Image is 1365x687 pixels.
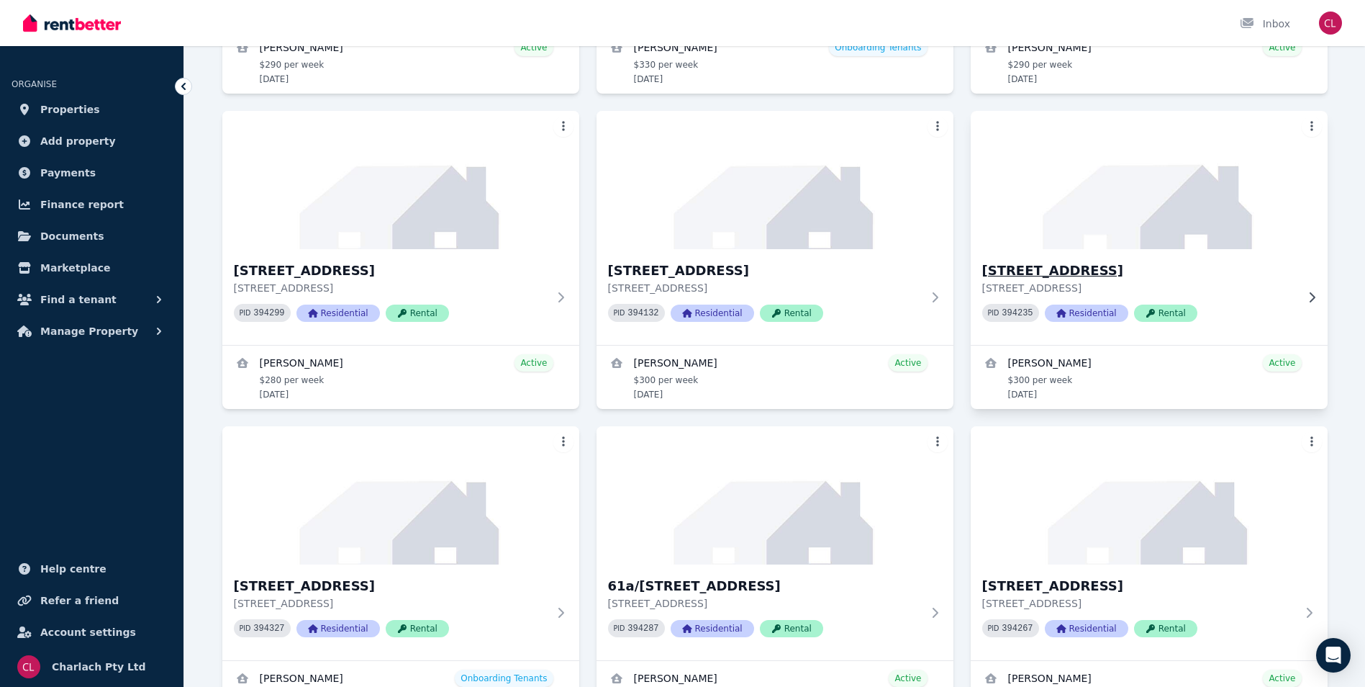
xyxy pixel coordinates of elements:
p: [STREET_ADDRESS] [234,281,548,295]
span: Residential [296,305,380,322]
div: Inbox [1240,17,1290,31]
img: RentBetter [23,12,121,34]
a: View details for Ryan O'Dwyer [971,30,1328,94]
p: [STREET_ADDRESS] [608,596,922,611]
p: [STREET_ADDRESS] [982,281,1296,295]
span: Add property [40,133,116,150]
small: PID [988,309,999,317]
span: Marketplace [40,259,110,277]
code: 394327 [253,624,284,634]
a: View details for Jay Cederholm [222,30,579,94]
h3: [STREET_ADDRESS] [982,261,1296,281]
span: Charlach Pty Ltd [52,658,146,675]
img: 61b/4406 Pacific Hwy, Twelve Mile Creek [971,426,1328,565]
span: Rental [760,305,823,322]
a: View details for Robert Holtom [222,346,579,409]
span: Rental [1134,620,1197,637]
code: 394287 [627,624,658,634]
a: Payments [12,158,172,187]
p: [STREET_ADDRESS] [608,281,922,295]
a: Finance report [12,190,172,219]
small: PID [614,309,625,317]
span: Residential [671,305,754,322]
code: 394299 [253,308,284,318]
small: PID [988,624,999,632]
div: Open Intercom Messenger [1316,638,1351,673]
a: View details for Michael Murdoch [971,346,1328,409]
button: More options [1302,117,1322,137]
a: 58/4406 Pacific Hwy, Twelve Mile Creek[STREET_ADDRESS][STREET_ADDRESS]PID 394327ResidentialRental [222,426,579,660]
h3: [STREET_ADDRESS] [608,261,922,281]
a: 54/4406 Pacific Hwy, Twelve Mile Creek[STREET_ADDRESS][STREET_ADDRESS]PID 394299ResidentialRental [222,111,579,345]
a: View details for Michelle O'Brien [597,30,953,94]
a: Marketplace [12,253,172,282]
img: 57/4406 Pacific Hwy, Twelve Mile Creek [961,107,1336,253]
span: Refer a friend [40,592,119,609]
img: 61a/4406 Pacific Hwy, Twelve Mile Creek [597,426,953,565]
span: Rental [1134,305,1197,322]
a: Documents [12,222,172,251]
img: 58/4406 Pacific Hwy, Twelve Mile Creek [222,426,579,565]
button: Manage Property [12,317,172,346]
a: 57/4406 Pacific Hwy, Twelve Mile Creek[STREET_ADDRESS][STREET_ADDRESS]PID 394235ResidentialRental [971,111,1328,345]
p: [STREET_ADDRESS] [982,596,1296,611]
span: Payments [40,164,96,181]
button: More options [553,117,573,137]
span: Rental [386,620,449,637]
span: Residential [1045,620,1128,637]
h3: [STREET_ADDRESS] [982,576,1296,596]
span: Residential [296,620,380,637]
span: Documents [40,228,104,245]
span: Residential [671,620,754,637]
button: More options [1302,432,1322,452]
h3: [STREET_ADDRESS] [234,261,548,281]
code: 394267 [1002,624,1033,634]
code: 394132 [627,308,658,318]
span: Account settings [40,624,136,641]
h3: 61a/[STREET_ADDRESS] [608,576,922,596]
span: ORGANISE [12,79,57,89]
img: Charlach Pty Ltd [1319,12,1342,35]
button: More options [928,117,948,137]
a: 55/4406 Pacific Hwy, Twelve Mile Creek[STREET_ADDRESS][STREET_ADDRESS]PID 394132ResidentialRental [597,111,953,345]
button: Find a tenant [12,285,172,314]
a: Add property [12,127,172,156]
p: [STREET_ADDRESS] [234,596,548,611]
a: View details for Donald Young [597,346,953,409]
span: Help centre [40,560,106,578]
a: 61b/4406 Pacific Hwy, Twelve Mile Creek[STREET_ADDRESS][STREET_ADDRESS]PID 394267ResidentialRental [971,426,1328,660]
a: Help centre [12,554,172,583]
span: Rental [386,305,449,322]
img: 55/4406 Pacific Hwy, Twelve Mile Creek [597,111,953,249]
a: Refer a friend [12,586,172,615]
span: Properties [40,101,100,118]
button: More options [553,432,573,452]
span: Residential [1045,305,1128,322]
a: Account settings [12,618,172,647]
span: Manage Property [40,323,138,340]
img: Charlach Pty Ltd [17,655,40,678]
span: Finance report [40,196,124,213]
img: 54/4406 Pacific Hwy, Twelve Mile Creek [222,111,579,249]
span: Find a tenant [40,291,117,308]
a: Properties [12,95,172,124]
small: PID [614,624,625,632]
code: 394235 [1002,308,1033,318]
h3: [STREET_ADDRESS] [234,576,548,596]
button: More options [928,432,948,452]
span: Rental [760,620,823,637]
small: PID [240,624,251,632]
a: 61a/4406 Pacific Hwy, Twelve Mile Creek61a/[STREET_ADDRESS][STREET_ADDRESS]PID 394287ResidentialR... [597,426,953,660]
small: PID [240,309,251,317]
